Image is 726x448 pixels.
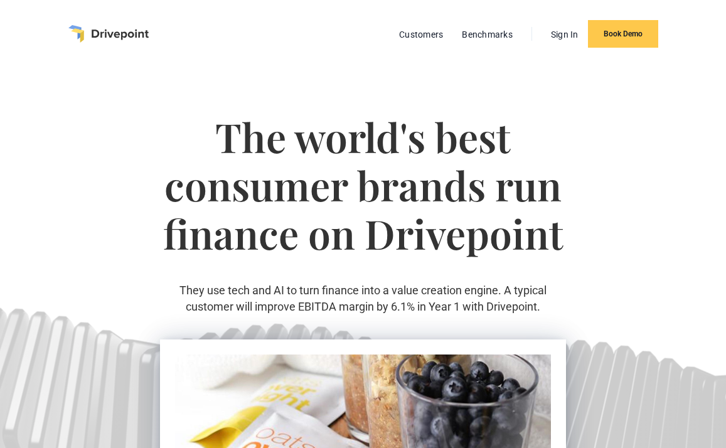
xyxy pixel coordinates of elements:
[160,113,565,282] h1: The world's best consumer brands run finance on Drivepoint
[393,26,449,43] a: Customers
[68,25,149,43] a: home
[588,20,658,48] a: Book Demo
[456,26,519,43] a: Benchmarks
[160,282,565,314] p: They use tech and AI to turn finance into a value creation engine. A typical customer will improv...
[545,26,585,43] a: Sign In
